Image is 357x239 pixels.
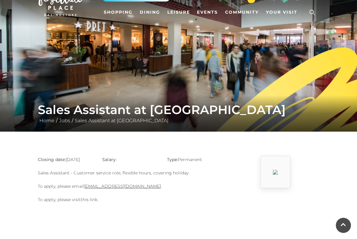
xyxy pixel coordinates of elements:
[81,197,98,202] a: this link
[137,7,162,18] a: Dining
[38,183,222,190] p: To apply, please email .
[165,7,192,18] a: Leisure
[38,157,66,162] strong: Closing date:
[38,118,56,123] a: Home
[38,169,222,177] p: Sales Assistant - Customer service role, flexible hours, covering holiday
[273,170,278,175] img: 8bY9_1697533926_5CHW.png
[167,156,222,163] p: Permanent
[73,118,170,123] a: Sales Assistant at [GEOGRAPHIC_DATA]
[38,103,319,117] h1: Sales Assistant at [GEOGRAPHIC_DATA]
[101,7,135,18] a: Shopping
[223,7,261,18] a: Community
[264,7,303,18] a: Your Visit
[102,157,116,162] strong: Salary:
[33,103,324,124] div: / /
[38,196,222,203] p: To apply, please visit .
[84,183,161,189] a: [EMAIL_ADDRESS][DOMAIN_NAME]
[38,156,93,163] p: [DATE]
[195,7,220,18] a: Events
[167,157,178,162] strong: Type:
[266,9,297,15] span: Your Visit
[57,118,72,123] a: Jobs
